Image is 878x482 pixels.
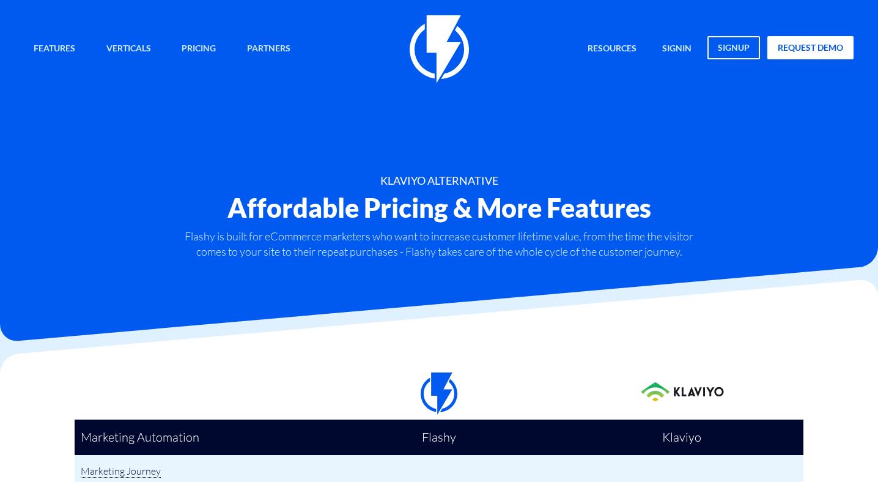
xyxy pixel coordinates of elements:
[75,420,317,456] td: Marketing Automation
[238,36,300,62] a: Partners
[172,36,225,62] a: Pricing
[172,229,706,260] p: Flashy is built for eCommerce marketers who want to increase customer lifetime value, from the ti...
[97,36,160,62] a: Verticals
[24,175,854,187] h1: KLAVIYO ALTERNATIVE
[317,420,560,456] td: Flashy
[561,420,803,456] td: Klaviyo
[707,36,760,59] a: signup
[24,36,84,62] a: Features
[578,36,646,62] a: Resources
[24,193,854,222] h2: Affordable Pricing & More Features
[633,366,731,415] img: Klaviyo
[653,36,701,62] a: signin
[767,36,854,59] a: request demo
[81,465,161,478] span: Marketing Journey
